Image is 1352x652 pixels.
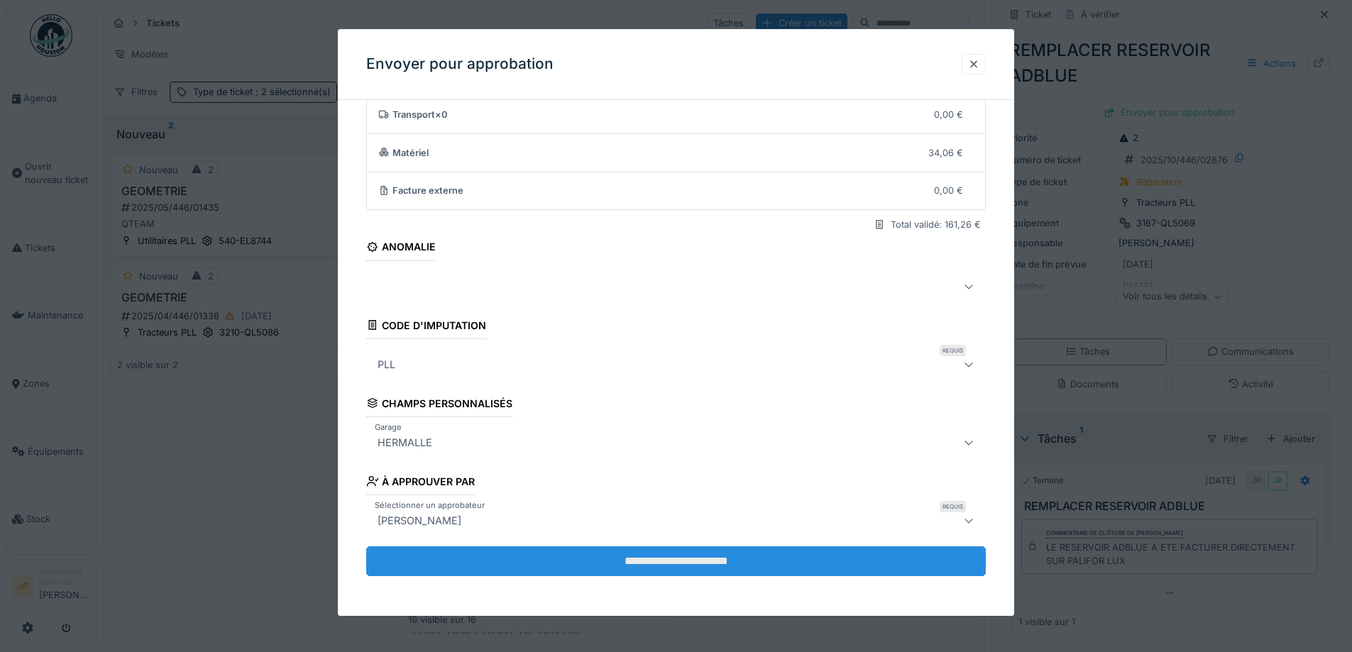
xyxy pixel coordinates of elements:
div: 0,00 € [934,108,963,121]
div: Facture externe [378,184,923,198]
div: Champs personnalisés [366,393,512,417]
div: 34,06 € [928,146,963,160]
summary: Facture externe0,00 € [373,178,979,204]
div: HERMALLE [372,434,438,451]
div: [PERSON_NAME] [372,512,467,529]
summary: Transport×00,00 € [373,101,979,128]
div: Requis [940,345,966,356]
div: Anomalie [366,237,436,261]
div: 0,00 € [934,184,963,198]
div: Code d'imputation [366,315,486,339]
div: Transport × 0 [378,108,923,121]
div: PLL [372,356,401,373]
div: Total validé: 161,26 € [891,219,981,232]
div: Matériel [378,146,918,160]
h3: Envoyer pour approbation [366,55,554,73]
label: Sélectionner un approbateur [372,499,488,512]
div: À approuver par [366,471,475,495]
div: Requis [940,501,966,512]
summary: Matériel34,06 € [373,140,979,166]
label: Garage [372,421,405,433]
